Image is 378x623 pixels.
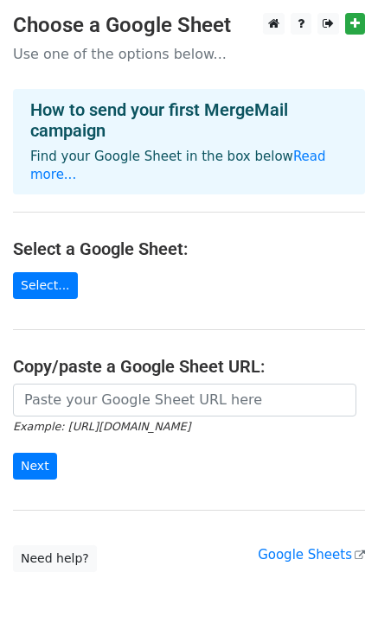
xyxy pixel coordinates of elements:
p: Find your Google Sheet in the box below [30,148,348,184]
input: Next [13,453,57,480]
input: Paste your Google Sheet URL here [13,384,356,416]
a: Read more... [30,149,326,182]
p: Use one of the options below... [13,45,365,63]
a: Select... [13,272,78,299]
small: Example: [URL][DOMAIN_NAME] [13,420,190,433]
h4: Select a Google Sheet: [13,238,365,259]
a: Google Sheets [258,547,365,563]
h4: Copy/paste a Google Sheet URL: [13,356,365,377]
h4: How to send your first MergeMail campaign [30,99,348,141]
h3: Choose a Google Sheet [13,13,365,38]
a: Need help? [13,545,97,572]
